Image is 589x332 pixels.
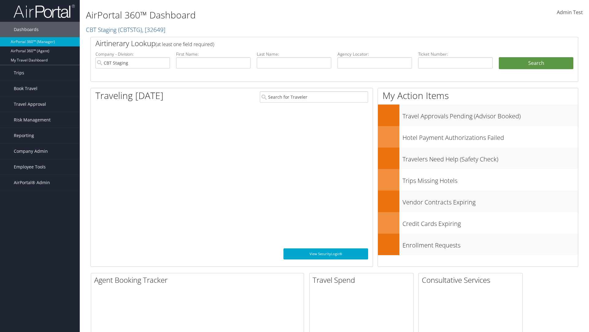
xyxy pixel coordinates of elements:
label: Ticket Number: [418,51,493,57]
h1: Traveling [DATE] [95,89,164,102]
a: CBT Staging [86,26,165,34]
h3: Travel Approvals Pending (Advisor Booked) [402,109,578,121]
span: Reporting [14,128,34,143]
h2: Agent Booking Tracker [94,275,304,285]
input: Search for Traveler [260,91,368,103]
span: Book Travel [14,81,37,96]
h2: Airtinerary Lookup [95,38,533,49]
a: Admin Test [557,3,583,22]
button: Search [499,57,573,69]
h2: Travel Spend [313,275,413,285]
label: Agency Locator: [337,51,412,57]
h3: Trips Missing Hotels [402,173,578,185]
span: Trips [14,65,24,81]
a: Credit Cards Expiring [378,212,578,234]
label: Company - Division: [95,51,170,57]
h3: Credit Cards Expiring [402,216,578,228]
h1: My Action Items [378,89,578,102]
label: Last Name: [257,51,331,57]
img: airportal-logo.png [13,4,75,18]
span: , [ 32649 ] [142,26,165,34]
h3: Travelers Need Help (Safety Check) [402,152,578,164]
a: Trips Missing Hotels [378,169,578,191]
span: Admin Test [557,9,583,16]
label: First Name: [176,51,251,57]
a: Enrollment Requests [378,234,578,255]
h2: Consultative Services [422,275,522,285]
h3: Enrollment Requests [402,238,578,250]
a: Travel Approvals Pending (Advisor Booked) [378,105,578,126]
a: Travelers Need Help (Safety Check) [378,148,578,169]
h3: Hotel Payment Authorizations Failed [402,130,578,142]
span: (at least one field required) [156,41,214,48]
span: AirPortal® Admin [14,175,50,190]
span: Dashboards [14,22,39,37]
a: Vendor Contracts Expiring [378,191,578,212]
span: Risk Management [14,112,51,128]
span: Travel Approval [14,97,46,112]
span: Employee Tools [14,159,46,175]
a: View SecurityLogic® [283,248,368,259]
h1: AirPortal 360™ Dashboard [86,9,417,22]
span: Company Admin [14,144,48,159]
h3: Vendor Contracts Expiring [402,195,578,207]
span: ( CBTSTG ) [118,26,142,34]
a: Hotel Payment Authorizations Failed [378,126,578,148]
